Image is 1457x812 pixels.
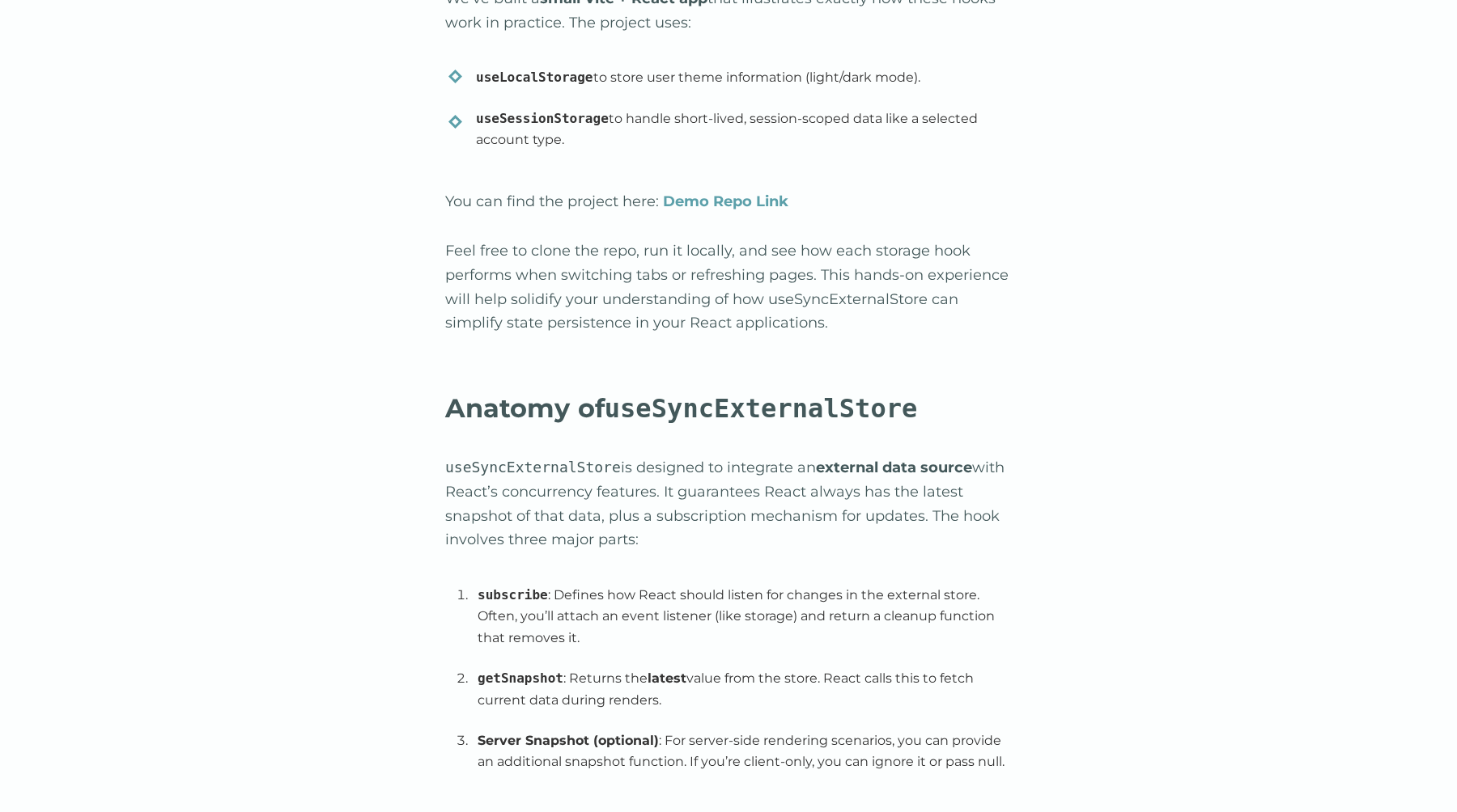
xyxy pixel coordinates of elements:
strong: Server Snapshot (optional) [478,733,659,748]
strong: Demo Repo Link [663,192,788,210]
li: : Returns the value from the store. React calls this to fetch current data during renders. [471,662,1012,724]
strong: Anatomy of [445,392,917,424]
code: useLocalStorage [476,70,593,85]
p: Feel free to clone the repo, run it locally, and see how each storage hook performs when switchin... [445,239,1012,336]
strong: latest [648,670,686,686]
code: subscribe [478,587,548,603]
p: You can find the project here: [445,190,1012,214]
code: useSessionStorage [476,111,609,126]
li: to handle short-lived, session-scoped data like a selected account type. [448,102,1015,164]
code: getSnapshot [478,670,563,686]
strong: external data source [816,459,972,476]
li: : For server-side rendering scenarios, you can provide an additional snapshot function. If you’re... [471,724,1012,786]
a: Demo Repo Link [659,192,788,210]
li: to store user theme information (light/dark mode). [448,61,1015,101]
code: useSyncExternalStore [605,393,918,424]
code: useSyncExternalStore [445,459,621,476]
p: is designed to integrate an with React’s concurrency features. It guarantees React always has the... [445,455,1012,552]
li: : Defines how React should listen for changes in the external store. Often, you’ll attach an even... [471,578,1012,662]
